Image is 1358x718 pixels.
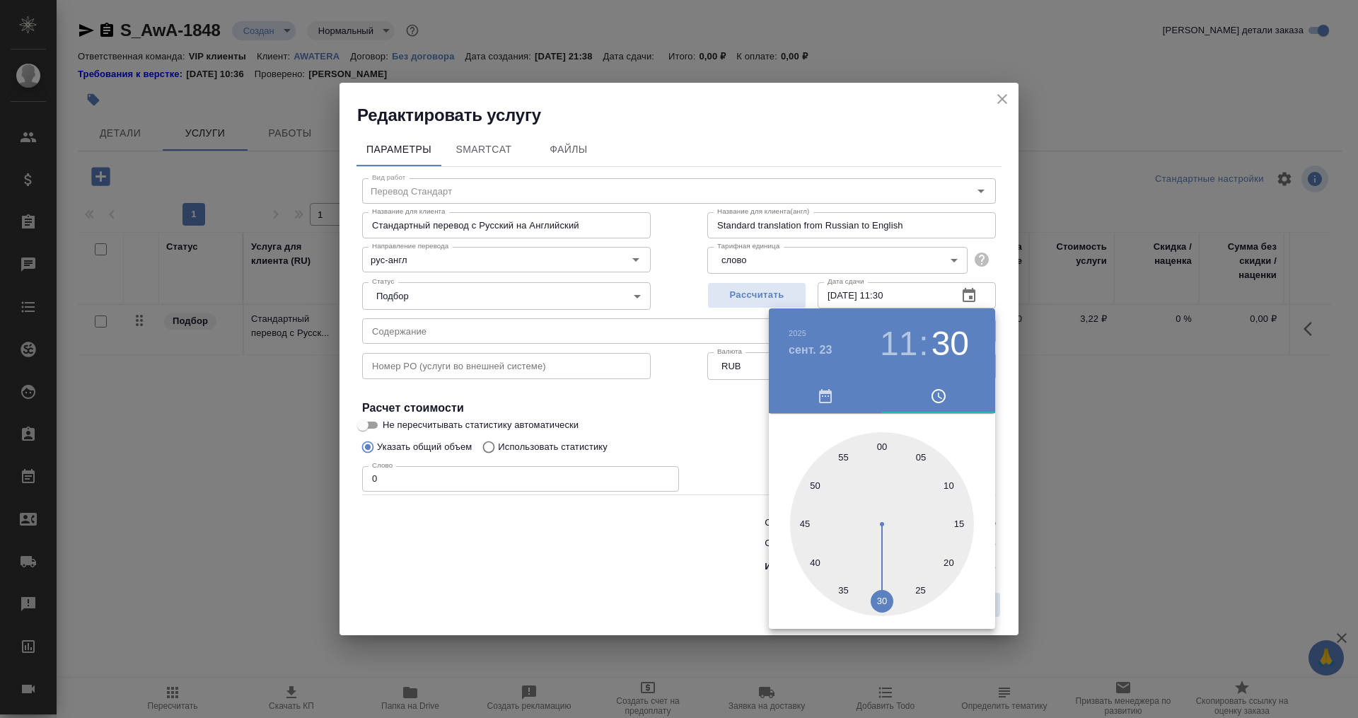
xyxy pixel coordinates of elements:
button: 30 [932,324,969,364]
button: 11 [880,324,917,364]
button: сент. 23 [789,342,832,359]
h3: : [919,324,928,364]
button: 2025 [789,329,806,337]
